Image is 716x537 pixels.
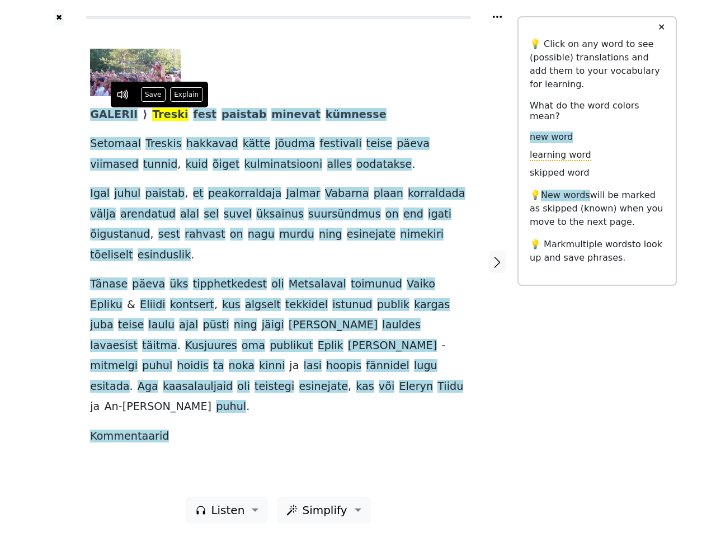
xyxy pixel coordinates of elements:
[186,137,238,151] span: hakkavad
[152,108,188,122] span: Treski
[90,318,113,332] span: juba
[132,277,165,291] span: päeva
[530,100,665,121] h6: What do the word colors mean?
[289,359,299,373] span: ja
[299,380,348,394] span: esinejate
[356,380,374,394] span: kas
[325,187,369,201] span: Vabarna
[230,228,243,242] span: on
[222,108,267,122] span: paistab
[90,400,100,414] span: ja
[275,137,315,151] span: jõudma
[279,228,314,242] span: murdu
[319,228,342,242] span: ning
[90,339,138,353] span: lavaesist
[255,380,295,394] span: teistegi
[326,108,387,122] span: kümnesse
[348,339,437,353] span: [PERSON_NAME]
[213,158,240,172] span: õiget
[566,239,632,249] span: multiple words
[90,359,138,373] span: mitmelgi
[285,298,328,312] span: tekkidel
[177,158,181,172] span: ,
[318,339,343,353] span: Eplik
[127,298,135,312] span: &
[302,502,347,519] span: Simplify
[243,137,270,151] span: kätte
[377,298,409,312] span: publik
[366,359,409,373] span: fännidel
[54,9,64,26] button: ✖
[114,187,140,201] span: juhul
[213,359,224,373] span: ta
[193,277,267,291] span: tipphetkedest
[530,238,665,265] p: 💡 Mark to look up and save phrases.
[179,318,198,332] span: ajal
[185,187,188,201] span: ,
[234,318,257,332] span: ning
[204,208,219,222] span: sel
[185,339,237,353] span: Kusjuures
[143,158,178,172] span: tunnid
[120,208,176,222] span: arendatud
[90,228,150,242] span: õigustanud
[145,187,185,201] span: paistab
[414,359,437,373] span: lugu
[530,131,573,143] span: new word
[104,400,211,414] span: An-[PERSON_NAME]
[289,318,378,332] span: [PERSON_NAME]
[541,190,590,201] span: New words
[651,17,672,37] button: ✕
[143,108,148,122] span: ⟩
[90,208,116,222] span: välja
[140,298,166,312] span: Eliidi
[170,298,214,312] span: kontsert
[191,248,194,262] span: .
[145,137,182,151] span: Treskis
[177,359,209,373] span: hoidis
[385,208,399,222] span: on
[351,277,402,291] span: toimunud
[224,208,252,222] span: suvel
[399,380,433,394] span: Eleryn
[237,380,249,394] span: oli
[356,158,412,172] span: oodatakse
[214,298,218,312] span: ,
[327,158,351,172] span: alles
[90,49,181,96] img: 17066455t1h4926.jpg
[403,208,423,222] span: end
[530,167,590,179] span: skipped word
[90,108,138,122] span: GALERII
[169,277,188,291] span: üks
[326,359,361,373] span: hoopis
[148,318,175,332] span: laulu
[412,158,415,172] span: .
[286,187,321,201] span: Jalmar
[211,502,244,519] span: Listen
[262,318,284,332] span: jäigi
[90,430,169,444] span: Kommentaarid
[142,359,172,373] span: puhul
[193,187,204,201] span: et
[437,380,463,394] span: Tiidu
[382,318,421,332] span: lauldes
[530,189,665,229] p: 💡 will be marked as skipped (known) when you move to the next page.
[177,339,181,353] span: .
[90,298,123,312] span: Epliku
[142,339,177,353] span: täitma
[90,277,128,291] span: Tänase
[270,339,313,353] span: publikut
[271,277,284,291] span: oli
[374,187,403,201] span: plaan
[229,359,255,373] span: noka
[407,277,435,291] span: Vaiko
[141,87,166,102] button: Save
[185,228,225,242] span: rahvast
[138,248,191,262] span: esinduslik
[397,137,430,151] span: päeva
[414,298,450,312] span: kargas
[379,380,394,394] span: või
[130,380,133,394] span: .
[90,380,129,394] span: esitada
